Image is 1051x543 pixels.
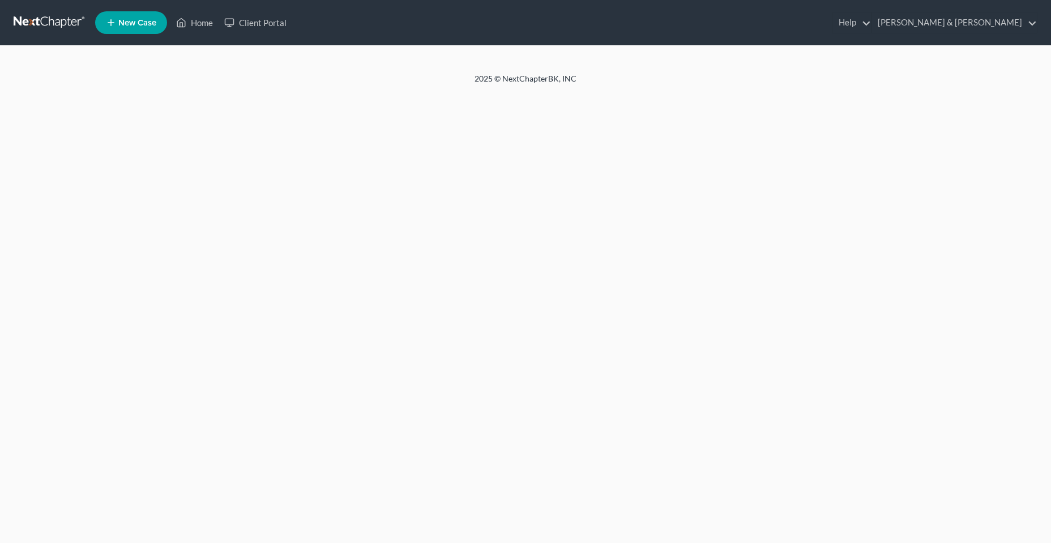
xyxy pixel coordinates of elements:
[872,12,1037,33] a: [PERSON_NAME] & [PERSON_NAME]
[95,11,167,34] new-legal-case-button: New Case
[170,12,219,33] a: Home
[833,12,871,33] a: Help
[219,12,292,33] a: Client Portal
[203,73,848,93] div: 2025 © NextChapterBK, INC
